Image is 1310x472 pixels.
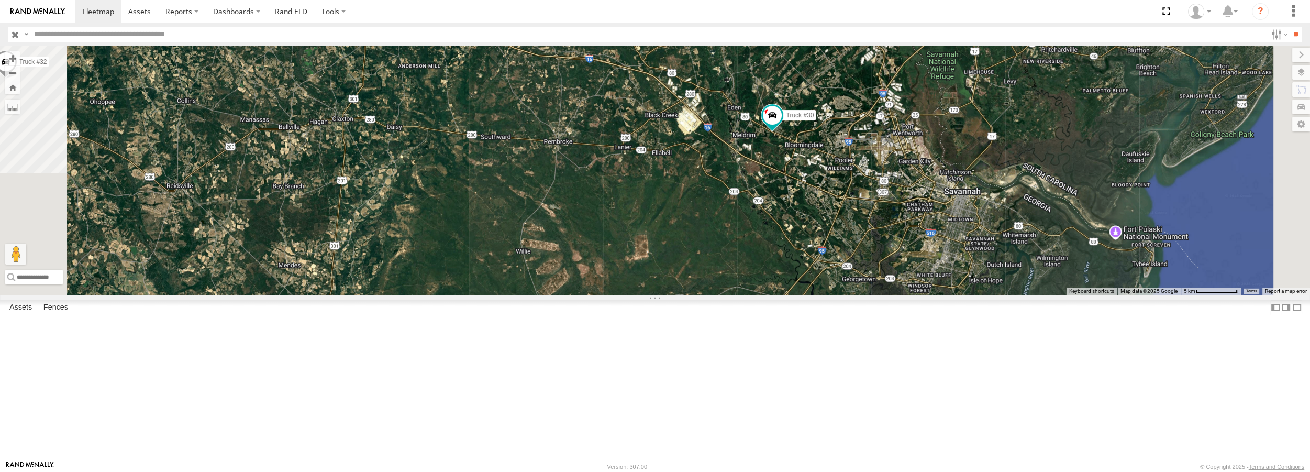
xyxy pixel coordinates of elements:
label: Assets [4,301,37,315]
button: Drag Pegman onto the map to open Street View [5,244,26,265]
label: Search Query [22,27,30,42]
i: ? [1252,3,1269,20]
button: Zoom in [5,51,20,65]
label: Dock Summary Table to the Right [1281,300,1291,315]
button: Zoom out [5,65,20,80]
a: Terms and Conditions [1249,464,1304,470]
button: Keyboard shortcuts [1069,288,1114,295]
button: Zoom Home [5,80,20,94]
label: Fences [38,301,73,315]
a: Report a map error [1265,288,1307,294]
span: Truck #30 [786,112,814,119]
label: Search Filter Options [1267,27,1290,42]
div: © Copyright 2025 - [1200,464,1304,470]
div: Jeff Whitson [1184,4,1215,19]
a: Visit our Website [6,462,54,472]
span: Map data ©2025 Google [1120,288,1178,294]
span: Truck #32 [19,58,47,65]
label: Map Settings [1292,117,1310,131]
a: Terms (opens in new tab) [1246,289,1257,293]
span: 5 km [1184,288,1195,294]
label: Dock Summary Table to the Left [1270,300,1281,315]
img: rand-logo.svg [10,8,65,15]
label: Measure [5,100,20,114]
button: Map Scale: 5 km per 77 pixels [1181,288,1241,295]
div: Version: 307.00 [607,464,647,470]
label: Hide Summary Table [1292,300,1302,315]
